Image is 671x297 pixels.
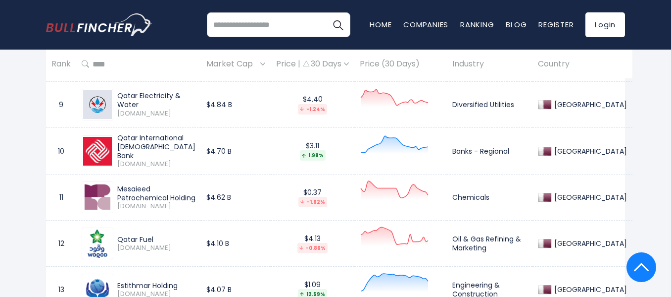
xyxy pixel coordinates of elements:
[354,50,447,79] th: Price (30 Days)
[552,285,627,294] div: [GEOGRAPHIC_DATA]
[46,175,76,221] td: 11
[46,50,76,79] th: Rank
[506,19,527,30] a: Blog
[201,127,271,174] td: $4.70 B
[460,19,494,30] a: Ranking
[117,110,195,118] span: [DOMAIN_NAME]
[83,90,112,119] img: QEWS.QA.png
[447,175,532,221] td: Chemicals
[276,141,349,161] div: $3.11
[447,127,532,174] td: Banks - Regional
[298,104,327,115] div: -1.24%
[117,160,195,169] span: [DOMAIN_NAME]
[552,193,627,202] div: [GEOGRAPHIC_DATA]
[117,281,195,290] div: Estithmar Holding
[552,239,627,248] div: [GEOGRAPHIC_DATA]
[403,19,448,30] a: Companies
[117,202,195,211] span: [DOMAIN_NAME]
[276,188,349,207] div: $0.37
[552,100,627,109] div: [GEOGRAPHIC_DATA]
[276,59,349,69] div: Price | 30 Days
[370,19,391,30] a: Home
[46,127,76,174] td: 10
[552,147,627,156] div: [GEOGRAPHIC_DATA]
[447,50,532,79] th: Industry
[447,81,532,127] td: Diversified Utilities
[117,244,195,252] span: [DOMAIN_NAME]
[585,12,625,37] a: Login
[276,234,349,253] div: $4.13
[46,13,152,36] img: bullfincher logo
[538,19,574,30] a: Register
[201,175,271,221] td: $4.62 B
[117,184,195,202] div: Mesaieed Petrochemical Holding
[83,137,112,166] img: QIIK.QA.png
[46,81,76,127] td: 9
[298,197,327,207] div: -1.62%
[88,229,108,258] img: QFLS.QA.png
[206,57,258,72] span: Market Cap
[201,81,271,127] td: $4.84 B
[117,235,195,244] div: Qatar Fuel
[201,221,271,267] td: $4.10 B
[117,133,195,161] div: Qatar International [DEMOGRAPHIC_DATA] Bank
[297,243,328,253] div: -0.86%
[276,95,349,114] div: $4.40
[532,50,632,79] th: Country
[46,13,152,36] a: Go to homepage
[326,12,350,37] button: Search
[117,91,195,109] div: Qatar Electricity & Water
[46,221,76,267] td: 12
[447,221,532,267] td: Oil & Gas Refining & Marketing
[83,183,112,211] img: MPHC.QA.png
[300,150,326,161] div: 1.98%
